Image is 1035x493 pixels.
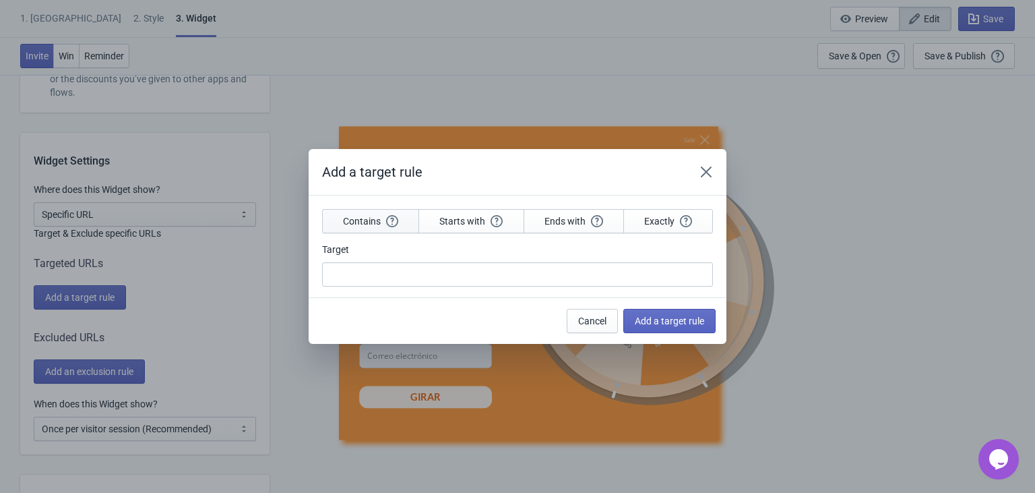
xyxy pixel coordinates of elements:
span: Cancel [578,316,606,326]
span: Ends with [544,215,603,227]
button: Add a target rule [623,309,716,333]
button: Ends with [524,209,624,233]
span: Contains [343,215,398,227]
button: Exactly [623,209,713,233]
span: Exactly [644,215,692,227]
span: Starts with [439,215,503,227]
button: Contains [322,209,419,233]
h2: Add a target rule [322,163,681,181]
label: Target [322,243,349,256]
button: Cancel [567,309,618,333]
span: Add a target rule [635,316,704,326]
iframe: chat widget [978,439,1022,480]
button: Close [694,160,718,184]
button: Starts with [418,209,524,233]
